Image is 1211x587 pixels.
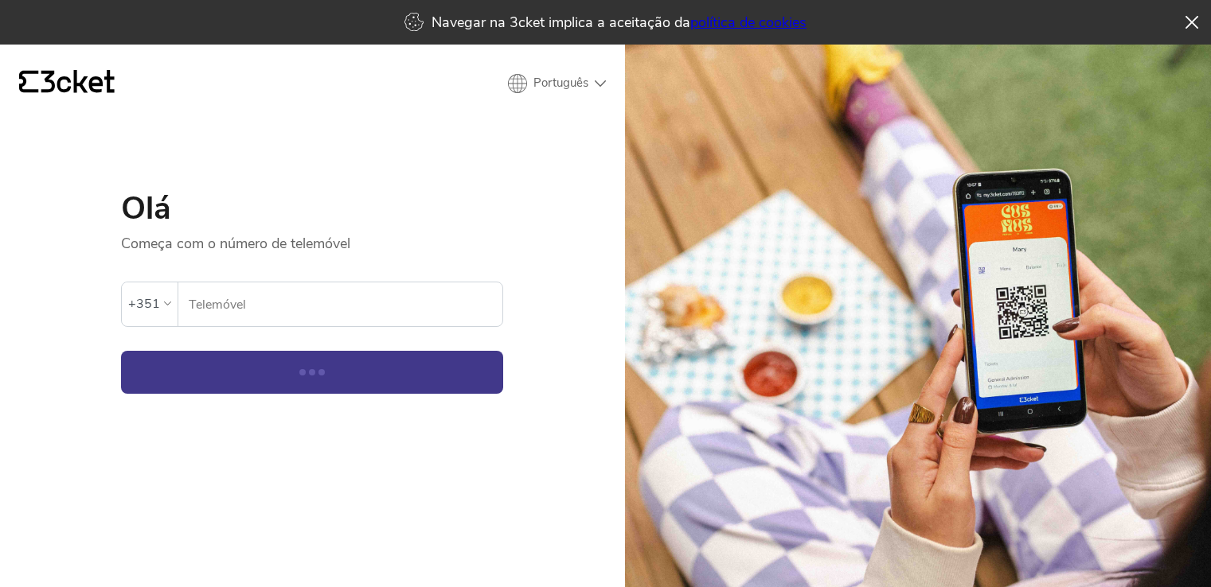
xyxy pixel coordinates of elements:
[128,292,160,316] div: +351
[121,192,503,224] h1: Olá
[19,71,38,93] g: {' '}
[19,70,115,97] a: {' '}
[432,13,807,32] p: Navegar na 3cket implica a aceitação da
[178,282,502,327] label: Telemóvel
[121,351,503,394] button: Continuar
[121,224,503,253] p: Começa com o número de telemóvel
[188,282,502,326] input: Telemóvel
[690,13,807,32] a: política de cookies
